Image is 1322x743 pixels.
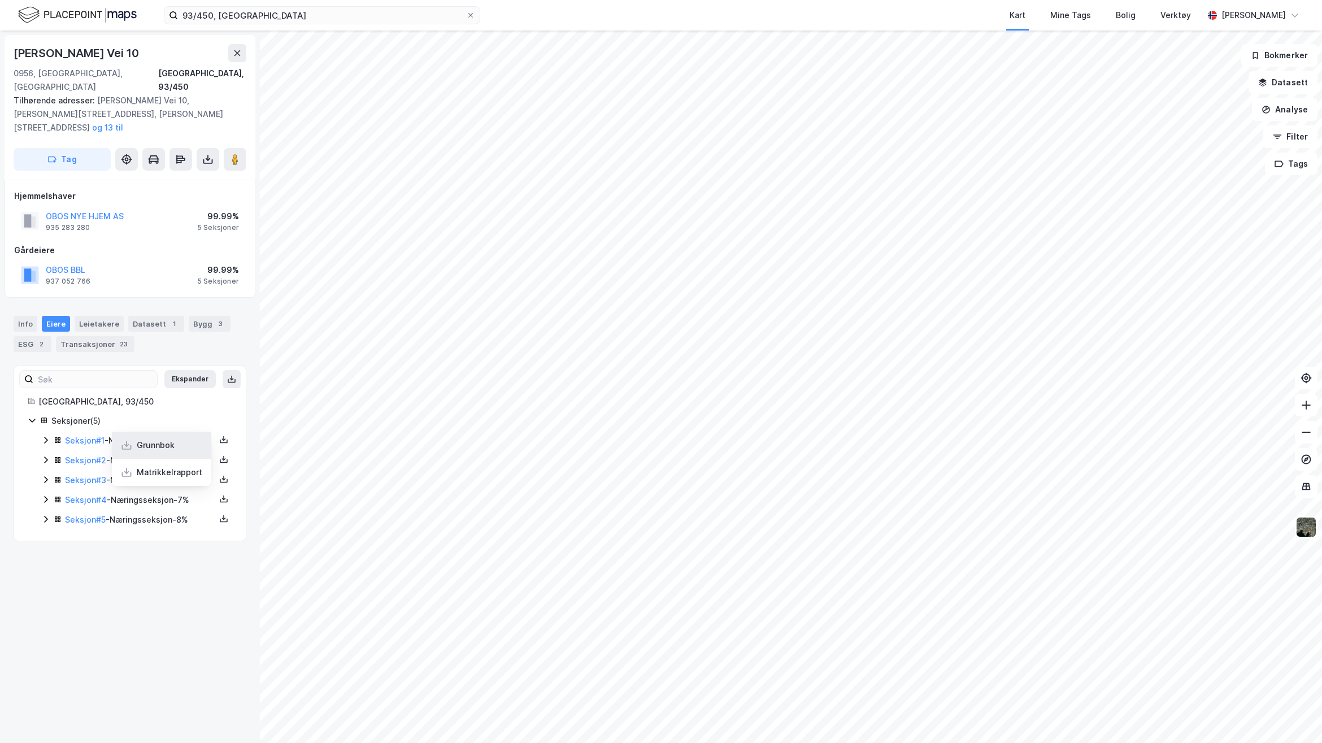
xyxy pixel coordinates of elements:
[118,338,130,350] div: 23
[65,434,215,447] div: - Næringsseksjon - 35%
[65,475,106,485] a: Seksjon#3
[128,316,184,332] div: Datasett
[1249,71,1317,94] button: Datasett
[65,495,107,505] a: Seksjon#4
[46,277,90,286] div: 937 052 766
[178,7,466,24] input: Søk på adresse, matrikkel, gårdeiere, leietakere eller personer
[65,454,215,467] div: - Næringsseksjon - 26%
[65,455,106,465] a: Seksjon#2
[33,371,157,388] input: Søk
[51,414,232,428] div: Seksjoner ( 5 )
[75,316,124,332] div: Leietakere
[42,316,70,332] div: Eiere
[197,277,239,286] div: 5 Seksjoner
[14,148,111,171] button: Tag
[14,316,37,332] div: Info
[197,223,239,232] div: 5 Seksjoner
[65,515,106,524] a: Seksjon#5
[189,316,231,332] div: Bygg
[197,263,239,277] div: 99.99%
[36,338,47,350] div: 2
[137,466,202,479] div: Matrikkelrapport
[1263,125,1317,148] button: Filter
[14,94,237,134] div: [PERSON_NAME] Vei 10, [PERSON_NAME][STREET_ADDRESS], [PERSON_NAME][STREET_ADDRESS]
[65,473,215,487] div: - Næringsseksjon - 25%
[1010,8,1025,22] div: Kart
[197,210,239,223] div: 99.99%
[1160,8,1191,22] div: Verktøy
[14,244,246,257] div: Gårdeiere
[1295,516,1317,538] img: 9k=
[65,436,105,445] a: Seksjon#1
[137,438,175,452] div: Grunnbok
[65,493,215,507] div: - Næringsseksjon - 7%
[1266,689,1322,743] div: Kontrollprogram for chat
[14,44,141,62] div: [PERSON_NAME] Vei 10
[158,67,246,94] div: [GEOGRAPHIC_DATA], 93/450
[215,318,226,329] div: 3
[18,5,137,25] img: logo.f888ab2527a4732fd821a326f86c7f29.svg
[56,336,134,352] div: Transaksjoner
[14,95,97,105] span: Tilhørende adresser:
[1265,153,1317,175] button: Tags
[46,223,90,232] div: 935 283 280
[1116,8,1136,22] div: Bolig
[14,67,158,94] div: 0956, [GEOGRAPHIC_DATA], [GEOGRAPHIC_DATA]
[164,370,216,388] button: Ekspander
[65,513,215,527] div: - Næringsseksjon - 8%
[14,189,246,203] div: Hjemmelshaver
[1241,44,1317,67] button: Bokmerker
[168,318,180,329] div: 1
[1050,8,1091,22] div: Mine Tags
[1252,98,1317,121] button: Analyse
[14,336,51,352] div: ESG
[1266,689,1322,743] iframe: Chat Widget
[1221,8,1286,22] div: [PERSON_NAME]
[38,395,232,409] div: [GEOGRAPHIC_DATA], 93/450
